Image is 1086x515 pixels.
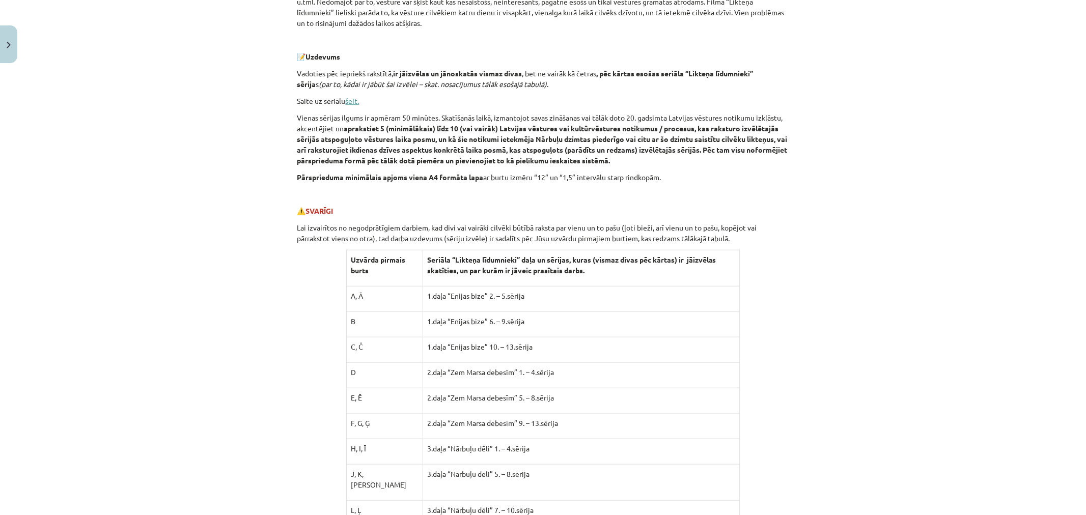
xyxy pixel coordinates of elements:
b: Pārsprieduma minimālais apjoms viena A4 formāta lapa [297,173,484,182]
img: icon-close-lesson-0947bae3869378f0d4975bcd49f059093ad1ed9edebbc8119c70593378902aed.svg [7,42,11,48]
strong: Uzvārda pirmais burts [351,255,405,275]
p: 1.daļa “Enijas bize” 6. – 9.sērija [427,316,735,327]
strong: Seriāla “Likteņa līdumnieki” daļa un sērijas, kuras (vismaz divas pēc kārtas) ir jāizvēlas skatīt... [427,255,716,275]
p: Saite uz seriālu [297,96,789,106]
p: C, Č [351,341,419,352]
b: Uzdevums [306,52,341,61]
b: SVARĪGI [306,206,333,215]
p: B [351,316,419,327]
p: 3.daļa “Nārbuļu dēli” 1. – 4.sērija [427,443,735,454]
p: E, Ē [351,392,419,403]
b: ir jāizvēlas un jānoskatās vismaz divas [394,69,522,78]
b: aprakstiet 5 (minimālākais) līdz 10 (vai vairāk) Latvijas vēstures vai kultūrvēstures notikumus /... [344,124,695,133]
p: Vadoties pēc iepriekš rakstītā, , bet ne vairāk kā četras s . [297,68,789,90]
p: 1.daļa “Enijas bize” 2. – 5.sērija [427,291,735,301]
p: 📝 [297,51,789,62]
p: 3.daļa “Nārbuļu dēli” 5. – 8.sērija [427,469,735,479]
p: 2.daļa “Zem Marsa debesīm” 5. – 8.sērija [427,392,735,403]
p: 2.daļa “Zem Marsa debesīm” 1. – 4.sērija [427,367,735,378]
p: H, I, Ī [351,443,419,454]
p: J, K, [PERSON_NAME] [351,469,419,490]
p: Vienas sērijas ilgums ir apmēram 50 minūtes. Skatīšanās laikā, izmantojot savas zināšanas vai tāl... [297,112,789,166]
p: ar burtu izmēru “12” un “1,5” intervālu starp rindkopām. [297,172,789,183]
p: 1.daļa “Enijas bize” 10. – 13.sērija [427,341,735,352]
i: (par to, kādai ir jābūt šai izvēlei – skat. nosacījumus tālāk esošajā tabulā) [319,79,547,89]
p: D [351,367,419,378]
p: Lai izvairītos no negodprātīgiem darbiem, kad divi vai vairāki cilvēki būtībā raksta par vienu un... [297,222,789,244]
a: šeit. [346,96,359,105]
p: 2.daļa “Zem Marsa debesīm” 9. – 13.sērija [427,418,735,428]
span: ⚠️ [297,206,333,215]
p: A, Ā [351,291,419,301]
p: F, G, Ģ [351,418,419,428]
